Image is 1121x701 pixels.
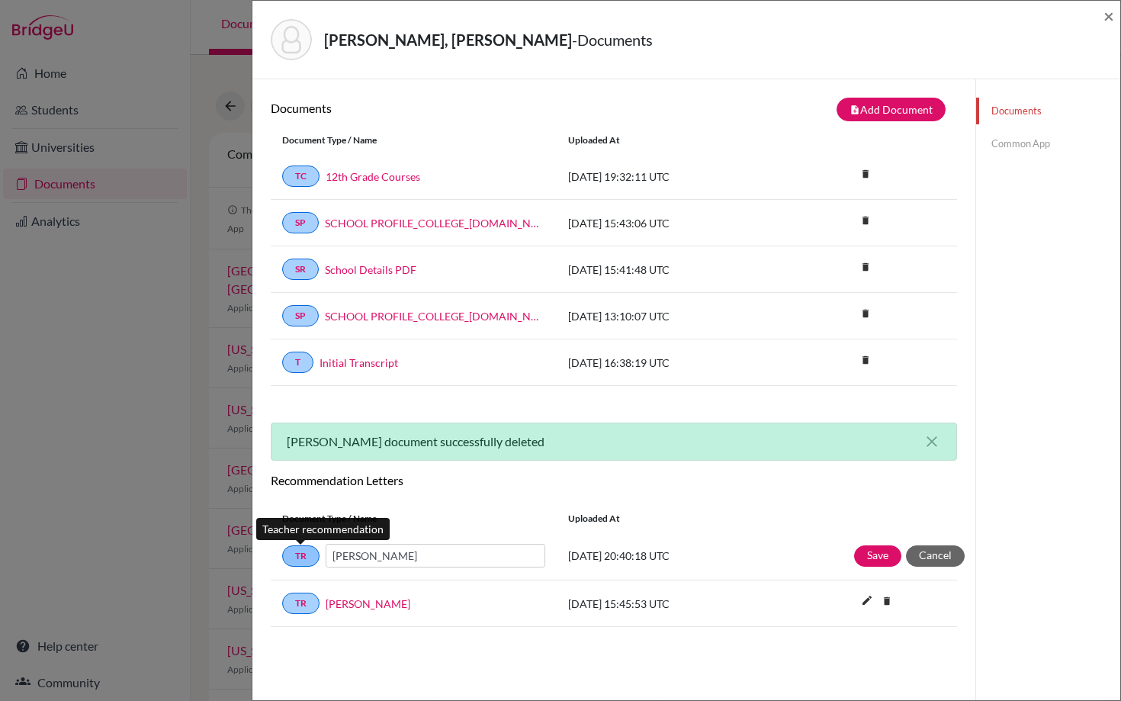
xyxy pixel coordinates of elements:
[282,352,313,373] a: T
[976,130,1120,157] a: Common App
[282,305,319,326] a: SP
[568,597,670,610] span: [DATE] 15:45:53 UTC
[855,588,879,613] i: edit
[271,423,957,461] div: [PERSON_NAME] document successfully deleted
[557,262,785,278] div: [DATE] 15:41:48 UTC
[557,215,785,231] div: [DATE] 15:43:06 UTC
[875,592,898,613] a: delete
[326,596,410,612] a: [PERSON_NAME]
[976,98,1120,124] a: Documents
[854,349,877,371] i: delete
[325,262,416,278] a: School Details PDF
[854,258,877,278] a: delete
[282,166,320,187] a: TC
[282,545,320,567] a: TR
[875,590,898,613] i: delete
[854,209,877,232] i: delete
[557,308,785,324] div: [DATE] 13:10:07 UTC
[923,432,941,451] button: close
[325,215,545,231] a: SCHOOL PROFILE_COLLEGE_[DOMAIN_NAME]_wide
[557,169,785,185] div: [DATE] 19:32:11 UTC
[1103,5,1114,27] span: ×
[854,351,877,371] a: delete
[282,259,319,280] a: SR
[854,302,877,325] i: delete
[854,545,901,567] button: Save
[1103,7,1114,25] button: Close
[906,545,965,567] button: Cancel
[850,105,860,115] i: note_add
[557,133,785,147] div: Uploaded at
[282,593,320,614] a: TR
[837,98,946,121] button: note_addAdd Document
[557,355,785,371] div: [DATE] 16:38:19 UTC
[271,101,614,115] h6: Documents
[256,518,390,540] div: Teacher recommendation
[271,473,957,487] h6: Recommendation Letters
[854,162,877,185] i: delete
[325,308,545,324] a: SCHOOL PROFILE_COLLEGE_[DOMAIN_NAME]_wide
[320,355,398,371] a: Initial Transcript
[326,169,420,185] a: 12th Grade Courses
[854,304,877,325] a: delete
[854,211,877,232] a: delete
[557,512,785,526] div: Uploaded at
[282,212,319,233] a: SP
[324,31,572,49] strong: [PERSON_NAME], [PERSON_NAME]
[572,31,653,49] span: - Documents
[854,590,880,613] button: edit
[271,133,557,147] div: Document Type / Name
[568,549,670,562] span: [DATE] 20:40:18 UTC
[854,256,877,278] i: delete
[854,165,877,185] a: delete
[271,512,557,526] div: Document Type / Name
